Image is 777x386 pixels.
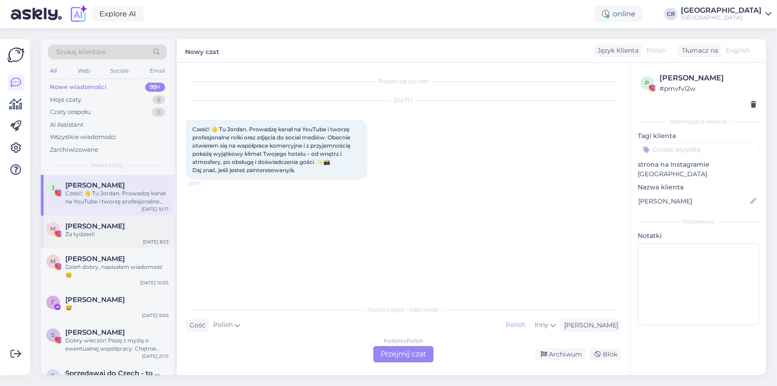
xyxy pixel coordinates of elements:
[638,196,748,206] input: Dodaj nazwę
[660,73,756,84] div: [PERSON_NAME]
[646,46,666,55] span: Polish
[51,225,56,232] span: M
[143,238,169,245] div: [DATE] 8:53
[561,321,618,330] div: [PERSON_NAME]
[50,145,98,154] div: Zarchiwizowane
[65,337,169,353] div: Dobry wieczór! Piszę z myślą o ewentualnej współpracy. Chętnie przygotuję materiały w ramach poby...
[148,65,167,77] div: Email
[681,7,772,21] a: [GEOGRAPHIC_DATA][GEOGRAPHIC_DATA]
[50,120,83,129] div: AI Assistant
[535,348,586,361] div: Archiwum
[52,372,55,379] span: S
[69,5,88,24] img: explore-ai
[681,7,762,14] div: [GEOGRAPHIC_DATA]
[65,230,169,238] div: Za tydzień!
[638,218,759,226] div: Dodatkowy
[638,118,759,126] div: Informacje o kliencie
[65,189,169,206] div: Cześć! 👋 Tu Jordan. Prowadzę kanał na YouTube i tworzę profesjonalne rolki oraz zdjęcia do social...
[595,6,643,22] div: online
[52,184,54,191] span: J
[48,65,59,77] div: All
[726,46,749,55] span: English
[52,332,55,338] span: S
[50,95,81,104] div: Moje czaty
[186,77,621,85] div: Rozpoczął się czat
[152,108,165,117] div: 0
[142,353,169,360] div: [DATE] 21:15
[65,255,125,263] span: Monika Kowalewska
[186,306,621,314] div: Wybierz język i odpowiedz
[186,321,205,330] div: Gość
[638,231,759,241] p: Notatki
[152,95,165,104] div: 8
[7,46,24,64] img: Askly Logo
[638,169,759,179] p: [GEOGRAPHIC_DATA]
[678,46,718,55] div: Tłumacz na
[65,304,169,312] div: 😅
[145,83,165,92] div: 99+
[51,258,56,265] span: M
[638,143,759,156] input: Dodać etykietę
[140,279,169,286] div: [DATE] 10:05
[65,328,125,337] span: Sylwia Tomczak
[186,96,621,104] div: [DATE]
[192,126,352,173] span: Cześć! 👋 Tu Jordan. Prowadzę kanał na YouTube i tworzę profesjonalne rolki oraz zdjęcia do social...
[65,181,125,189] span: Jordan Koman
[373,346,434,362] div: Przejmij czat
[92,6,144,22] a: Explore AI
[638,160,759,169] p: strona na Instagramie
[660,84,756,94] div: # pmvfvl2w
[645,79,650,86] span: p
[65,222,125,230] span: Małgorzata K
[65,369,160,377] span: Sprzedawaj do Czech - to proste!
[142,312,169,319] div: [DATE] 9:00
[142,206,169,213] div: [DATE] 10:17
[92,161,124,169] span: Nowe czaty
[65,296,125,304] span: Галина Попова
[535,321,548,329] span: Inny
[50,108,91,117] div: Czaty zespołu
[594,46,639,55] div: Język Klienta
[589,348,621,361] div: Blok
[65,263,169,279] div: Dzień dobry, napisałam wiadomość 😊
[501,318,530,332] div: Polish
[185,45,219,57] label: Nowy czat
[665,8,677,20] div: CR
[638,131,759,141] p: Tagi klienta
[213,320,233,330] span: Polish
[50,133,116,142] div: Wszystkie wiadomości
[108,65,131,77] div: Socials
[52,299,55,306] span: Г
[681,14,762,21] div: [GEOGRAPHIC_DATA]
[76,65,92,77] div: Web
[50,83,107,92] div: Nowe wiadomości
[384,337,423,345] div: Polish to Polish
[638,183,759,192] p: Nazwa klienta
[189,180,223,187] span: 10:17
[56,47,106,57] span: Szukaj klientów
